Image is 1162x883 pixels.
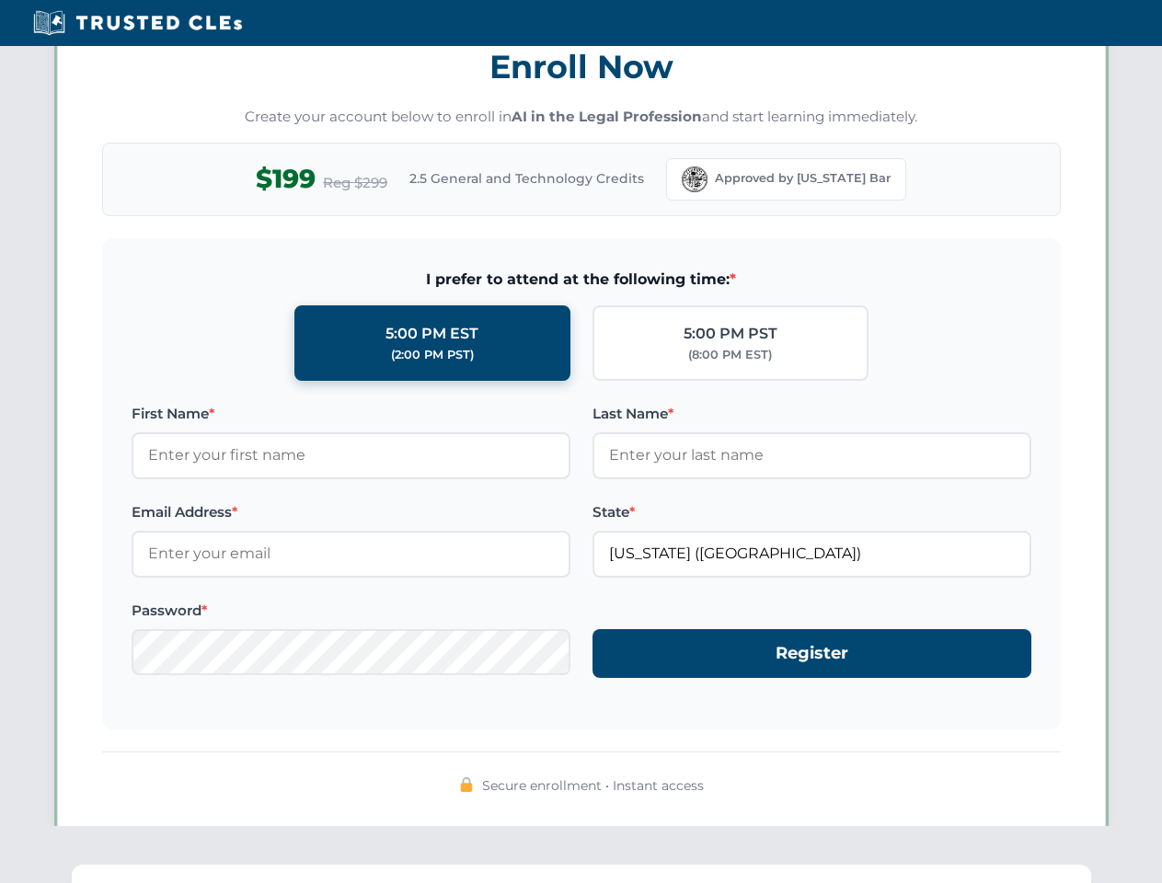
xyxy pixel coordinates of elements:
[102,38,1061,96] h3: Enroll Now
[132,403,570,425] label: First Name
[684,322,777,346] div: 5:00 PM PST
[132,531,570,577] input: Enter your email
[409,168,644,189] span: 2.5 General and Technology Credits
[132,432,570,478] input: Enter your first name
[459,777,474,792] img: 🔒
[593,531,1031,577] input: Florida (FL)
[102,107,1061,128] p: Create your account below to enroll in and start learning immediately.
[512,108,702,125] strong: AI in the Legal Profession
[482,775,704,796] span: Secure enrollment • Instant access
[593,432,1031,478] input: Enter your last name
[256,158,316,200] span: $199
[323,172,387,194] span: Reg $299
[391,346,474,364] div: (2:00 PM PST)
[682,166,708,192] img: Florida Bar
[715,169,891,188] span: Approved by [US_STATE] Bar
[688,346,772,364] div: (8:00 PM EST)
[593,629,1031,678] button: Register
[132,268,1031,292] span: I prefer to attend at the following time:
[593,403,1031,425] label: Last Name
[593,501,1031,523] label: State
[28,9,247,37] img: Trusted CLEs
[385,322,478,346] div: 5:00 PM EST
[132,600,570,622] label: Password
[132,501,570,523] label: Email Address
